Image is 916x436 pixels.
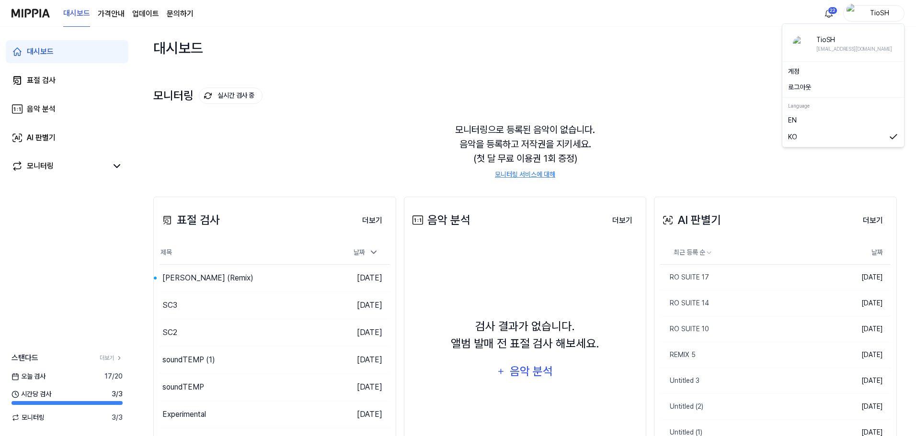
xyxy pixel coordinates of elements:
div: AI 판별기 [27,132,56,144]
div: [PERSON_NAME] (Remix) [162,272,253,284]
div: Untitled 3 [660,376,699,386]
div: 표절 검사 [160,212,220,229]
div: RO SUITE 17 [660,272,709,282]
img: 알림 [823,8,835,19]
td: [DATE] [332,373,390,401]
div: 모니터링 [27,160,54,172]
div: soundTEMP [162,381,204,393]
span: 모니터링 [11,413,45,423]
span: 3 / 3 [112,413,123,423]
button: 알림22 [821,6,836,21]
th: 날짜 [835,241,891,264]
a: 음악 분석 [6,98,128,121]
a: 계정 [788,67,898,77]
img: 체크 [889,132,898,142]
a: Untitled 3 [660,368,835,393]
div: profileTioSH [782,23,905,147]
td: [DATE] [332,319,390,346]
div: 표절 검사 [27,75,56,86]
td: [DATE] [835,393,891,419]
td: [DATE] [835,368,891,393]
button: 더보기 [855,211,891,230]
div: 음악 분석 [27,103,56,115]
a: 모니터링 [11,160,107,172]
div: soundTEMP (1) [162,354,215,366]
a: EN [788,115,898,125]
div: Untitled (2) [660,402,703,412]
span: 오늘 검사 [11,371,46,381]
a: RO SUITE 17 [660,265,835,290]
a: REMIX 5 [660,342,835,368]
img: profile [793,36,808,51]
a: KO [788,132,898,142]
td: [DATE] [835,264,891,290]
div: 대시보드 [153,36,203,59]
button: 실시간 검사 중 [199,88,263,104]
div: 모니터링으로 등록된 음악이 없습니다. 음악을 등록하고 저작권을 지키세요. (첫 달 무료 이용권 1회 증정) [153,111,897,191]
a: 대시보드 [6,40,128,63]
button: profileTioSH [843,5,905,22]
td: [DATE] [835,342,891,368]
div: AI 판별기 [660,212,721,229]
td: [DATE] [835,316,891,342]
a: 대시보드 [63,0,90,27]
div: 음악 분석 [410,212,470,229]
div: SC2 [162,327,177,338]
a: Untitled (2) [660,394,835,419]
div: 검사 결과가 없습니다. 앨범 발매 전 표절 검사 해보세요. [451,318,599,352]
a: RO SUITE 10 [660,316,835,342]
a: RO SUITE 14 [660,291,835,316]
a: 표절 검사 [6,69,128,92]
div: 22 [828,7,837,14]
td: [DATE] [332,346,390,373]
td: [DATE] [332,291,390,319]
span: 스탠다드 [11,352,38,364]
button: 더보기 [605,211,640,230]
div: [EMAIL_ADDRESS][DOMAIN_NAME] [816,45,892,53]
td: [DATE] [835,290,891,316]
img: monitoring Icon [204,92,212,100]
a: 더보기 [100,354,123,362]
a: 업데이트 [132,8,159,20]
th: 제목 [160,241,332,264]
div: TioSH [816,34,892,45]
div: Experimental [162,409,206,420]
div: REMIX 5 [660,350,696,360]
div: 날짜 [350,245,382,260]
div: 음악 분석 [508,362,554,380]
div: RO SUITE 14 [660,298,709,308]
td: [DATE] [332,401,390,428]
div: RO SUITE 10 [660,324,709,334]
span: 시간당 검사 [11,389,51,399]
div: TioSH [861,8,898,18]
img: profile [847,4,858,23]
div: SC3 [162,300,177,311]
span: 3 / 3 [112,389,123,399]
a: 모니터링 서비스에 대해 [495,169,555,179]
a: AI 판별기 [6,126,128,149]
td: [DATE] [332,264,390,291]
a: 문의하기 [167,8,194,20]
span: 17 / 20 [104,371,123,381]
div: 모니터링 [153,88,263,104]
button: 음악 분석 [491,360,560,383]
div: 대시보드 [27,46,54,57]
button: 로그아웃 [788,82,898,92]
button: 가격안내 [98,8,125,20]
button: 더보기 [355,211,390,230]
